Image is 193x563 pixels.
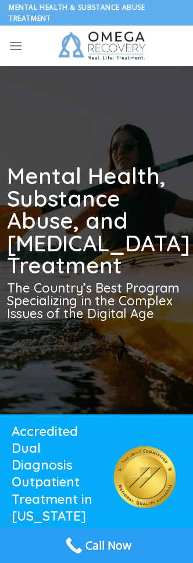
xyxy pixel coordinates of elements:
strong: Mental Health & Substance Abuse Treatment [9,2,145,23]
h3: The Country’s Best Program Specializing in the Complex Issues of the Digital Age [7,281,187,320]
h1: Accredited Dual Diagnosis Outpatient Treatment in [US_STATE] [12,423,96,525]
a: Menu [9,31,23,60]
h1: Mental Health, Substance Abuse, and [MEDICAL_DATA] Treatment [7,165,187,277]
span: Call Now [85,537,131,555]
img: Omega Recovery [53,26,155,66]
